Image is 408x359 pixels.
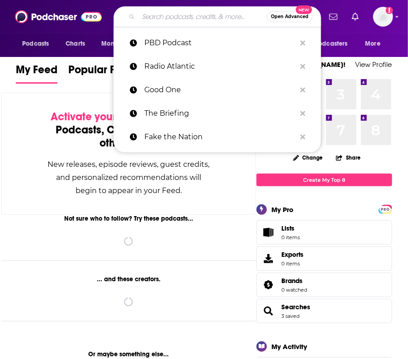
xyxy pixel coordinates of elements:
span: Logged in as sashagoldin [373,7,393,27]
div: Search podcasts, credits, & more... [114,6,321,27]
a: 0 watched [281,287,307,293]
a: View Profile [356,60,392,69]
a: Good One [114,78,321,102]
span: Exports [281,250,304,259]
span: Lists [260,226,278,239]
span: Podcasts [22,38,49,50]
p: Fake the Nation [144,125,296,149]
a: Lists [256,220,392,245]
span: My Feed [16,63,57,82]
a: Exports [256,246,392,271]
button: Open AdvancedNew [267,11,313,22]
a: Show notifications dropdown [326,9,341,24]
a: Searches [260,305,278,317]
a: My Feed [16,63,57,84]
span: Lists [281,224,300,232]
span: Brands [256,273,392,297]
button: open menu [359,35,392,52]
span: Activate your Feed [51,110,143,123]
img: Podchaser - Follow, Share and Rate Podcasts [15,8,102,25]
span: Open Advanced [271,14,308,19]
a: Brands [260,279,278,291]
a: Brands [281,277,307,285]
a: Searches [281,303,310,311]
button: open menu [299,35,361,52]
a: Fake the Nation [114,125,321,149]
a: 3 saved [281,313,299,319]
span: Searches [256,299,392,323]
input: Search podcasts, credits, & more... [138,9,267,24]
button: open menu [16,35,61,52]
span: PRO [380,206,391,213]
div: ... and these creators. [1,275,256,283]
span: 0 items [281,234,300,241]
div: by following Podcasts, Creators, Lists, and other Users! [47,110,210,150]
svg: Add a profile image [386,7,393,14]
div: New releases, episode reviews, guest credits, and personalized recommendations will begin to appe... [47,158,210,197]
a: Radio Atlantic [114,55,321,78]
span: More [365,38,381,50]
div: Not sure who to follow? Try these podcasts... [1,215,256,222]
a: Create My Top 8 [256,174,392,186]
p: The Briefing [144,102,296,125]
a: Show notifications dropdown [348,9,362,24]
span: 0 items [281,260,304,267]
a: Popular Feed [68,63,134,84]
button: open menu [95,35,145,52]
p: Radio Atlantic [144,55,296,78]
span: New [296,5,312,14]
span: Exports [260,252,278,265]
div: Or maybe something else... [1,350,256,358]
span: For Podcasters [304,38,348,50]
p: Good One [144,78,296,102]
button: Share [336,149,361,166]
a: Charts [60,35,90,52]
button: Show profile menu [373,7,393,27]
a: PBD Podcast [114,31,321,55]
span: Monitoring [101,38,133,50]
span: Charts [66,38,85,50]
p: PBD Podcast [144,31,296,55]
img: User Profile [373,7,393,27]
a: PRO [380,205,391,212]
span: Popular Feed [68,63,134,82]
button: Change [288,152,328,163]
span: Lists [281,224,294,232]
a: The Briefing [114,102,321,125]
div: My Activity [271,342,307,351]
div: My Pro [271,205,294,214]
span: Brands [281,277,303,285]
